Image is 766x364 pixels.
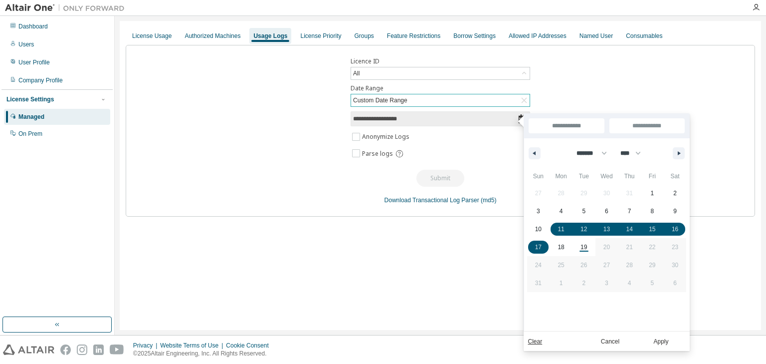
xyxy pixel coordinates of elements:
span: Sat [664,168,687,184]
div: User Profile [18,58,50,66]
span: 25 [558,256,564,274]
span: 11 [558,220,564,238]
button: 18 [550,238,573,256]
label: Licence ID [351,57,530,65]
div: Allowed IP Addresses [509,32,567,40]
div: All [352,68,361,79]
span: Last Month [524,225,534,251]
span: 4 [560,202,563,220]
button: 29 [641,256,664,274]
span: Thu [618,168,641,184]
button: 3 [527,202,550,220]
div: Website Terms of Use [160,342,226,350]
div: Managed [18,113,44,121]
img: youtube.svg [110,345,124,355]
div: Named User [579,32,613,40]
button: 15 [641,220,664,238]
span: 15 [649,220,655,238]
button: 16 [664,220,687,238]
span: [DATE] [524,130,534,147]
span: 23 [672,238,678,256]
button: 24 [527,256,550,274]
button: 13 [595,220,618,238]
span: Mon [550,168,573,184]
div: Custom Date Range [352,95,409,106]
button: 26 [573,256,595,274]
div: All [351,67,530,79]
p: © 2025 Altair Engineering, Inc. All Rights Reserved. [133,350,275,358]
span: 30 [672,256,678,274]
button: 6 [595,202,618,220]
span: Last Week [524,173,534,199]
div: Usage Logs [253,32,287,40]
label: Date Range [351,84,530,92]
span: 20 [603,238,610,256]
div: Dashboard [18,22,48,30]
a: Clear [528,337,543,347]
span: 12 [580,220,587,238]
button: 2 [664,184,687,202]
button: 25 [550,256,573,274]
span: 14 [626,220,632,238]
div: Users [18,40,34,48]
button: 12 [573,220,595,238]
button: Cancel [586,337,634,347]
button: 9 [664,202,687,220]
span: Tue [573,168,595,184]
img: Altair One [5,3,130,13]
button: 8 [641,202,664,220]
button: 11 [550,220,573,238]
span: 1 [651,184,654,202]
span: 19 [580,238,587,256]
button: 4 [550,202,573,220]
button: 22 [641,238,664,256]
div: On Prem [18,130,42,138]
span: 8 [651,202,654,220]
span: 13 [603,220,610,238]
button: 28 [618,256,641,274]
span: 17 [535,238,542,256]
button: 19 [573,238,595,256]
a: Download Transactional Log Parser [384,197,479,204]
span: 2 [673,184,677,202]
div: Cookie Consent [226,342,274,350]
span: This Week [524,147,534,173]
span: Sun [527,168,550,184]
span: 29 [649,256,655,274]
div: License Usage [132,32,172,40]
div: License Priority [300,32,341,40]
button: Apply [637,337,685,347]
span: 31 [535,274,542,292]
button: 30 [664,256,687,274]
span: 24 [535,256,542,274]
div: Borrow Settings [453,32,496,40]
button: Submit [416,170,464,187]
span: 7 [628,202,631,220]
button: 20 [595,238,618,256]
span: 27 [603,256,610,274]
button: 10 [527,220,550,238]
span: Parse logs [362,150,393,158]
img: linkedin.svg [93,345,104,355]
span: 3 [537,202,540,220]
img: altair_logo.svg [3,345,54,355]
button: 17 [527,238,550,256]
span: 5 [582,202,585,220]
button: 31 [527,274,550,292]
a: (md5) [481,197,496,204]
span: This Month [524,199,534,225]
span: Wed [595,168,618,184]
button: 1 [641,184,664,202]
div: Authorized Machines [185,32,240,40]
div: Groups [355,32,374,40]
span: 6 [605,202,608,220]
span: [DATE] [524,113,534,130]
div: Consumables [626,32,662,40]
span: Fri [641,168,664,184]
span: 10 [535,220,542,238]
div: Feature Restrictions [387,32,440,40]
button: 23 [664,238,687,256]
div: Company Profile [18,76,63,84]
span: 22 [649,238,655,256]
button: 27 [595,256,618,274]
